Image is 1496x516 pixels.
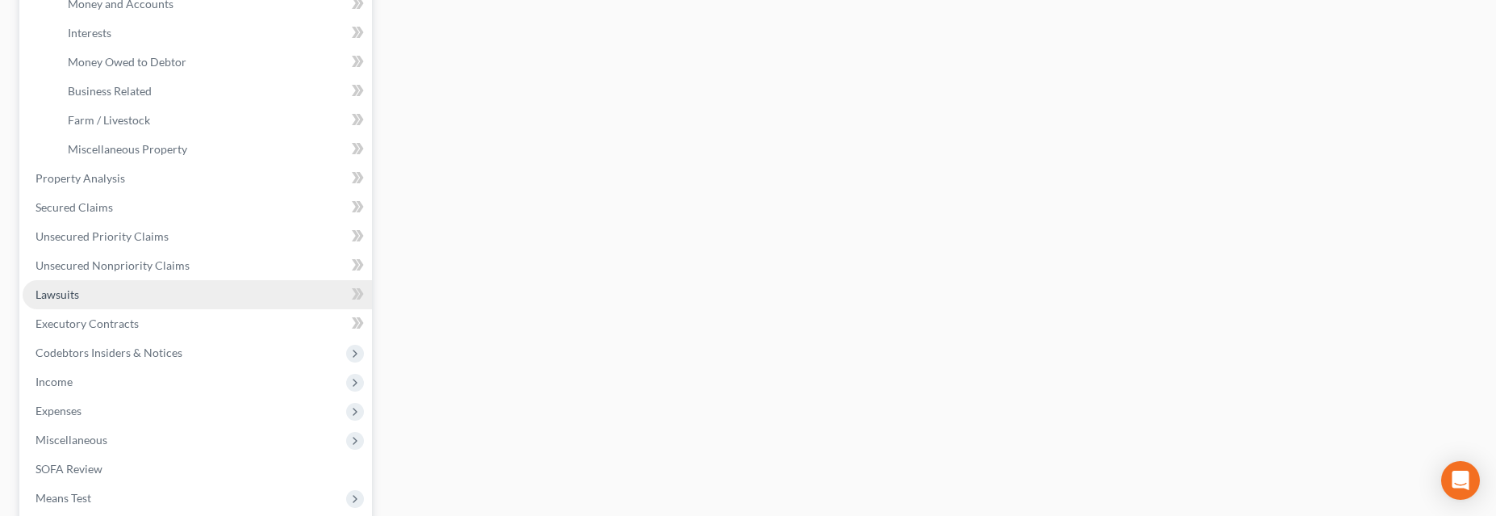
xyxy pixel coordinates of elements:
[68,55,186,69] span: Money Owed to Debtor
[36,229,169,243] span: Unsecured Priority Claims
[23,222,372,251] a: Unsecured Priority Claims
[36,171,125,185] span: Property Analysis
[55,106,372,135] a: Farm / Livestock
[36,462,102,476] span: SOFA Review
[36,491,91,505] span: Means Test
[68,113,150,127] span: Farm / Livestock
[68,26,111,40] span: Interests
[23,309,372,338] a: Executory Contracts
[36,258,190,272] span: Unsecured Nonpriority Claims
[23,193,372,222] a: Secured Claims
[1441,461,1480,500] div: Open Intercom Messenger
[23,280,372,309] a: Lawsuits
[55,48,372,77] a: Money Owed to Debtor
[23,251,372,280] a: Unsecured Nonpriority Claims
[36,200,113,214] span: Secured Claims
[36,346,182,359] span: Codebtors Insiders & Notices
[36,433,107,447] span: Miscellaneous
[55,135,372,164] a: Miscellaneous Property
[36,375,73,388] span: Income
[23,455,372,484] a: SOFA Review
[36,287,79,301] span: Lawsuits
[68,84,152,98] span: Business Related
[36,404,81,417] span: Expenses
[55,77,372,106] a: Business Related
[68,142,187,156] span: Miscellaneous Property
[23,164,372,193] a: Property Analysis
[55,19,372,48] a: Interests
[36,317,139,330] span: Executory Contracts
